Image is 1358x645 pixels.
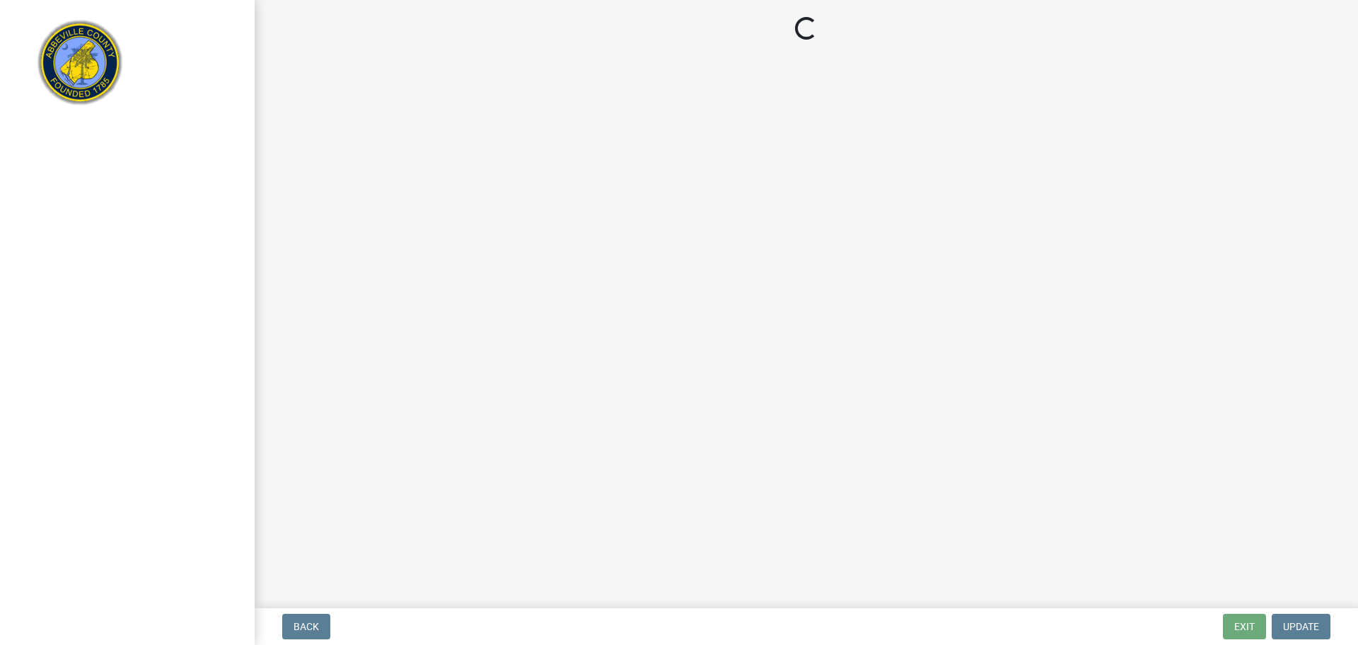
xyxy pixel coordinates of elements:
[1223,614,1266,639] button: Exit
[1272,614,1330,639] button: Update
[294,621,319,632] span: Back
[1283,621,1319,632] span: Update
[282,614,330,639] button: Back
[28,15,132,119] img: Abbeville County, South Carolina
